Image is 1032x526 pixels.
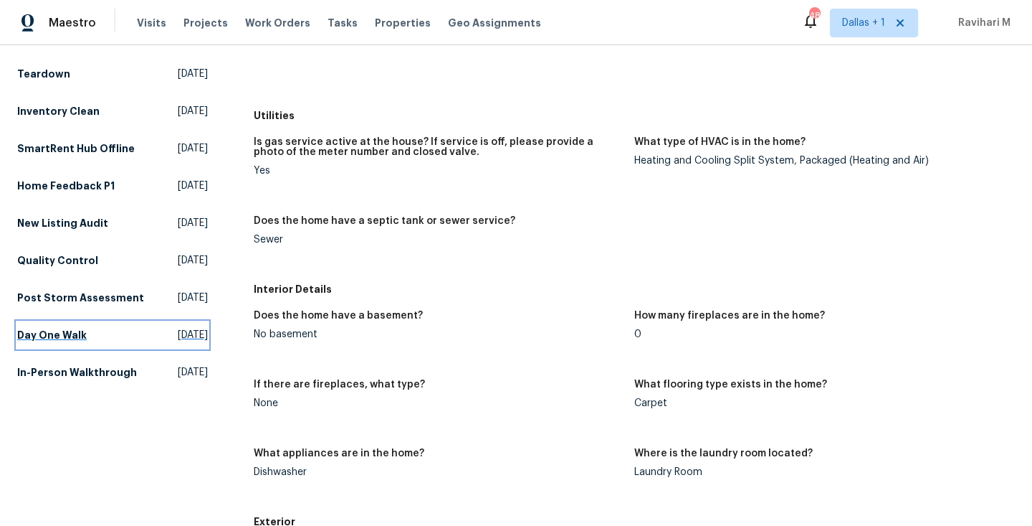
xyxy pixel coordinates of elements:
div: Sewer [254,235,623,245]
h5: Where is the laundry room located? [634,448,813,459]
h5: Is gas service active at the house? If service is off, please provide a photo of the meter number... [254,137,623,157]
a: Home Feedback P1[DATE] [17,173,208,199]
span: [DATE] [178,179,208,193]
a: Quality Control[DATE] [17,248,208,273]
a: Post Storm Assessment[DATE] [17,285,208,311]
h5: Teardown [17,67,70,81]
h5: How many fireplaces are in the home? [634,311,825,321]
h5: Does the home have a septic tank or sewer service? [254,216,515,226]
div: Yes [254,166,623,176]
h5: Inventory Clean [17,104,100,118]
span: Projects [183,16,228,30]
h5: SmartRent Hub Offline [17,141,135,156]
h5: Quality Control [17,253,98,268]
span: [DATE] [178,104,208,118]
a: Day One Walk[DATE] [17,322,208,348]
span: [DATE] [178,67,208,81]
h5: New Listing Audit [17,216,108,230]
span: Visits [137,16,166,30]
span: Tasks [328,18,358,28]
div: Dishwasher [254,467,623,477]
h5: Home Feedback P1 [17,179,115,193]
h5: What type of HVAC is in the home? [634,137,806,147]
span: Ravihari M [952,16,1010,30]
div: Carpet [634,398,1003,408]
h5: Day One Walk [17,328,87,342]
h5: In-Person Walkthrough [17,365,137,380]
span: Properties [375,16,431,30]
a: Teardown[DATE] [17,61,208,87]
span: [DATE] [178,216,208,230]
a: New Listing Audit[DATE] [17,210,208,236]
h5: If there are fireplaces, what type? [254,380,425,390]
div: Heating and Cooling Split System, Packaged (Heating and Air) [634,156,1003,166]
a: In-Person Walkthrough[DATE] [17,360,208,385]
span: [DATE] [178,328,208,342]
h5: What appliances are in the home? [254,448,424,459]
h5: What flooring type exists in the home? [634,380,827,390]
span: Dallas + 1 [842,16,885,30]
div: No basement [254,329,623,339]
div: 0 [634,329,1003,339]
span: Work Orders [245,16,310,30]
span: [DATE] [178,141,208,156]
a: Inventory Clean[DATE] [17,98,208,124]
a: SmartRent Hub Offline[DATE] [17,136,208,161]
div: None [254,398,623,408]
div: 48 [809,9,819,23]
span: Maestro [49,16,96,30]
span: Geo Assignments [448,16,541,30]
h5: Interior Details [254,282,1015,296]
h5: Does the home have a basement? [254,311,423,321]
h5: Utilities [254,108,1015,123]
span: [DATE] [178,365,208,380]
span: [DATE] [178,253,208,268]
h5: Post Storm Assessment [17,291,144,305]
span: [DATE] [178,291,208,305]
div: Laundry Room [634,467,1003,477]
